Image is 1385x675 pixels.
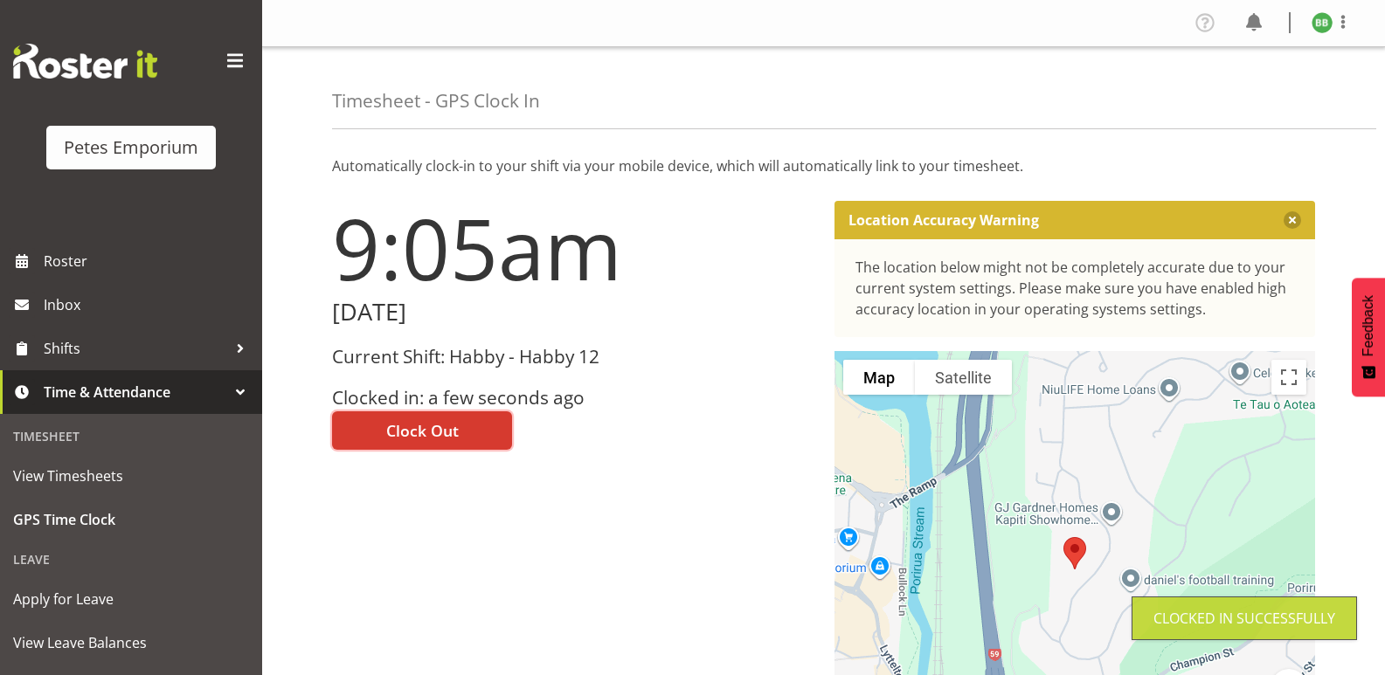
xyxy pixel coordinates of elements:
a: Apply for Leave [4,577,258,621]
div: Leave [4,541,258,577]
h3: Clocked in: a few seconds ago [332,388,814,408]
a: GPS Time Clock [4,498,258,541]
div: Timesheet [4,418,258,454]
span: GPS Time Clock [13,506,249,533]
a: View Leave Balances [4,621,258,665]
button: Show satellite imagery [915,360,1012,395]
h2: [DATE] [332,299,814,326]
a: View Timesheets [4,454,258,498]
button: Clock Out [332,411,512,450]
div: Petes Emporium [64,134,198,161]
span: Feedback [1361,295,1376,356]
span: View Timesheets [13,463,249,489]
span: Inbox [44,292,253,318]
button: Close message [1284,211,1301,229]
img: Rosterit website logo [13,44,157,79]
h1: 9:05am [332,201,814,295]
p: Location Accuracy Warning [848,211,1039,229]
h3: Current Shift: Habby - Habby 12 [332,347,814,367]
span: Clock Out [386,419,459,442]
span: Shifts [44,335,227,362]
span: Roster [44,248,253,274]
button: Show street map [843,360,915,395]
h4: Timesheet - GPS Clock In [332,91,540,111]
span: View Leave Balances [13,630,249,656]
span: Time & Attendance [44,379,227,405]
div: Clocked in Successfully [1153,608,1335,629]
button: Toggle fullscreen view [1271,360,1306,395]
img: beena-bist9974.jpg [1312,12,1333,33]
button: Feedback - Show survey [1352,278,1385,396]
p: Automatically clock-in to your shift via your mobile device, which will automatically link to you... [332,155,1315,176]
div: The location below might not be completely accurate due to your current system settings. Please m... [855,257,1295,320]
span: Apply for Leave [13,586,249,612]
